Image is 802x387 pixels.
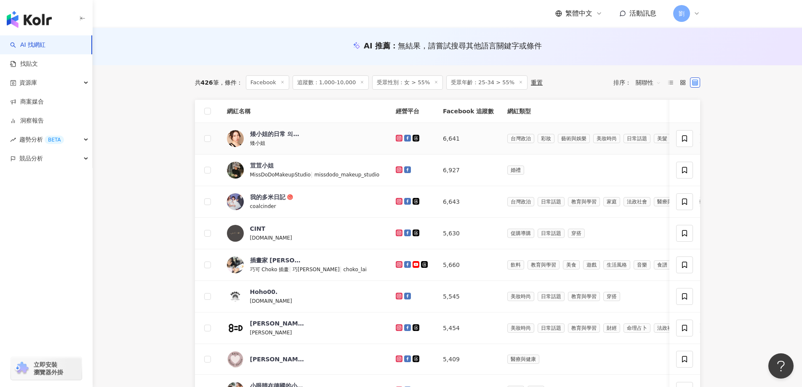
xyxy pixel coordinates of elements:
img: chrome extension [13,362,30,375]
th: 網紅名稱 [220,100,389,123]
span: 穿搭 [568,229,585,238]
span: 音樂 [634,260,650,270]
a: KOL Avatar插畫家 [PERSON_NAME]巧可 Choko 插畫|巧[PERSON_NAME]|choko_lai [227,256,382,274]
td: 6,643 [436,186,501,218]
span: 無結果，請嘗試搜尋其他語言關鍵字或條件 [398,41,542,50]
div: 重置 [531,79,543,86]
span: 日常話題 [538,323,565,333]
span: [DOMAIN_NAME] [250,235,292,241]
span: 日常話題 [538,197,565,206]
span: 日常話題 [623,134,650,143]
td: 5,545 [436,281,501,312]
span: [PERSON_NAME] [250,330,292,336]
div: 排序： [613,76,666,89]
a: searchAI 找網紅 [10,41,45,49]
span: 巧[PERSON_NAME] [293,267,340,272]
a: KOL Avatar荳荳小姐MissDoDoMakeupStudio|missdodo_makeup_studio [227,161,382,179]
img: KOL Avatar [227,256,244,273]
span: 日常話題 [538,292,565,301]
span: 醫療與健康 [507,355,539,364]
span: 藝術與娛樂 [558,134,590,143]
span: 美妝時尚 [507,323,534,333]
span: 趨勢分析 [19,130,64,149]
div: [PERSON_NAME] [250,355,305,363]
img: KOL Avatar [227,320,244,336]
span: MissDoDoMakeupStudio [250,172,311,178]
span: 矮小姐 [250,140,265,146]
iframe: Help Scout Beacon - Open [768,353,794,379]
a: chrome extension立即安裝 瀏覽器外掛 [11,357,82,380]
div: 插畫家 [PERSON_NAME] [250,256,305,264]
a: 商案媒合 [10,98,44,106]
span: | [289,266,293,272]
span: | [340,266,344,272]
span: 促購導購 [507,229,534,238]
span: 追蹤數：1,000-10,000 [293,75,369,90]
div: 我的多米日記 [250,193,285,201]
img: KOL Avatar [227,162,244,179]
span: 美髮 [654,134,671,143]
div: [PERSON_NAME] [250,319,305,328]
span: 美食 [563,260,580,270]
span: coalcinder [250,203,276,209]
span: 美妝時尚 [507,292,534,301]
span: 巧可 Choko 插畫 [250,267,289,272]
div: 共 筆 [195,79,219,86]
th: 經營平台 [389,100,436,123]
a: KOL Avatar[PERSON_NAME] [227,351,382,368]
div: Hoho00. [250,288,278,296]
img: KOL Avatar [227,193,244,210]
span: 教育與學習 [568,323,600,333]
span: choko_lai [343,267,366,272]
a: KOL Avatar[PERSON_NAME][PERSON_NAME] [227,319,382,337]
span: 穿搭 [603,292,620,301]
div: AI 推薦 ： [364,40,542,51]
th: 網紅類型 [501,100,736,123]
span: 法政社會 [623,197,650,206]
span: 教育與學習 [528,260,560,270]
div: 矮小姐的日常 의선이의 일상 [250,130,305,138]
span: 教育與學習 [568,197,600,206]
a: 找貼文 [10,60,38,68]
span: 遊戲 [583,260,600,270]
span: rise [10,137,16,143]
div: 荳荳小姐 [250,161,274,170]
span: 醫療與健康 [654,197,686,206]
img: logo [7,11,52,28]
span: 財經 [603,323,620,333]
span: 命理占卜 [623,323,650,333]
span: 飲料 [507,260,524,270]
td: 6,927 [436,155,501,186]
img: KOL Avatar [227,130,244,147]
a: 洞察報告 [10,117,44,125]
span: 婚禮 [507,165,524,175]
span: 繁體中文 [565,9,592,18]
span: 台灣政治 [507,134,534,143]
div: CINT [250,224,266,233]
span: 法政社會 [654,323,681,333]
a: KOL AvatarHoho00.[DOMAIN_NAME] [227,288,382,305]
a: KOL Avatar矮小姐的日常 의선이의 일상矮小姐 [227,130,382,147]
span: 台灣政治 [507,197,534,206]
div: BETA [45,136,64,144]
a: KOL Avatar我的多米日記coalcinder [227,193,382,211]
span: 關聯性 [636,76,661,89]
td: 5,660 [436,249,501,281]
span: 立即安裝 瀏覽器外掛 [34,361,63,376]
span: 競品分析 [19,149,43,168]
span: 受眾年齡：25-34 > 55% [446,75,528,90]
span: 彩妝 [538,134,554,143]
img: KOL Avatar [227,288,244,305]
span: 美妝時尚 [593,134,620,143]
span: 家庭 [603,197,620,206]
td: 5,409 [436,344,501,375]
th: Facebook 追蹤數 [436,100,501,123]
span: 資源庫 [19,73,37,92]
span: | [311,171,314,178]
td: 6,641 [436,123,501,155]
img: KOL Avatar [227,351,244,368]
span: [DOMAIN_NAME] [250,298,292,304]
span: 受眾性別：女 > 55% [372,75,443,90]
td: 5,630 [436,218,501,249]
td: 5,454 [436,312,501,344]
